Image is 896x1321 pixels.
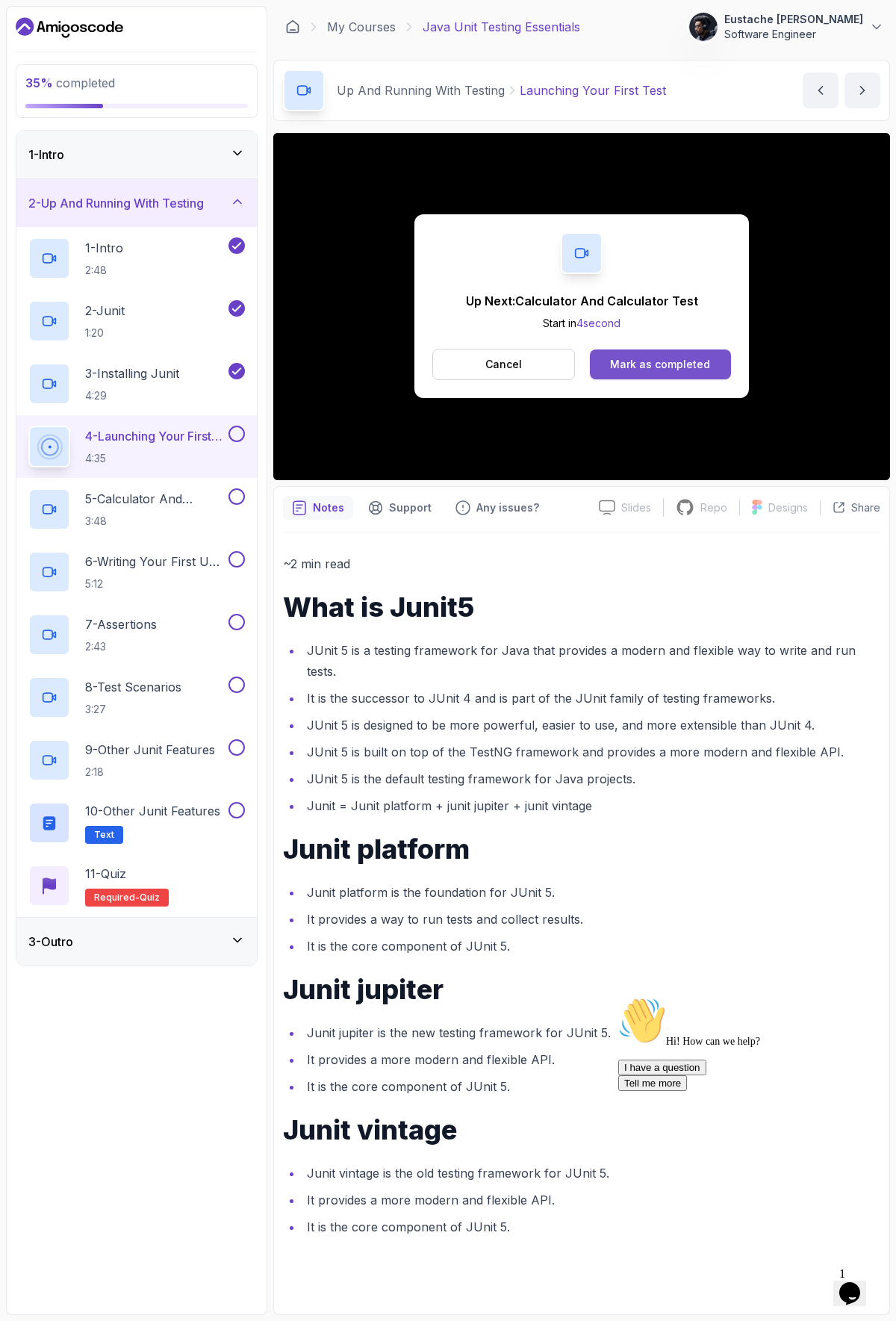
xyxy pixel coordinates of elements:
h1: What is Junit5 [283,592,880,622]
p: Cancel [485,357,522,372]
button: 6-Writing Your First Unit Test5:12 [28,551,245,593]
button: Mark as completed [590,349,731,379]
li: It provides a more modern and flexible API. [302,1049,880,1070]
li: It is the core component of JUnit 5. [302,1216,880,1237]
button: 3-Installing Junit4:29 [28,363,245,405]
p: 4 - Launching Your First Test [85,427,225,445]
h3: 2 - Up And Running With Testing [28,194,204,212]
p: Up Next: Calculator And Calculator Test [466,292,698,310]
button: next content [844,72,880,108]
p: 11 - Quiz [85,865,126,883]
span: completed [25,75,115,90]
p: Eustache [PERSON_NAME] [724,12,863,27]
p: 10 - Other Junit Features [85,802,220,820]
button: Share [820,500,880,515]
li: It provides a way to run tests and collect results. [302,909,880,930]
p: 2:18 [85,765,215,780]
p: 2:48 [85,263,123,278]
div: 👋Hi! How can we help?I have a questionTell me more [6,6,275,100]
p: Up And Running With Testing [337,81,505,99]
p: 3 - Installing Junit [85,364,179,382]
p: Any issues? [476,500,539,515]
button: 4-Launching Your First Test4:35 [28,426,245,467]
button: 7-Assertions2:43 [28,614,245,656]
p: 2 - Junit [85,302,125,320]
li: Junit = Junit platform + junit jupiter + junit vintage [302,795,880,816]
button: 3-Outro [16,918,257,966]
li: Junit platform is the foundation for JUnit 5. [302,882,880,903]
li: It is the core component of JUnit 5. [302,1076,880,1097]
button: 5-Calculator And Calculator Test3:48 [28,488,245,530]
p: Support [389,500,432,515]
li: Junit vintage is the old testing framework for JUnit 5. [302,1163,880,1184]
button: notes button [283,496,353,520]
p: 3:27 [85,702,181,717]
p: 9 - Other Junit Features [85,741,215,759]
p: 5:12 [85,576,225,591]
button: 1-Intro2:48 [28,237,245,279]
span: 35 % [25,75,53,90]
iframe: chat widget [612,991,881,1254]
p: 4:35 [85,451,225,466]
button: 1-Intro [16,131,257,178]
button: Cancel [432,349,575,380]
button: 11-QuizRequired-quiz [28,865,245,907]
button: Tell me more [6,84,75,100]
img: user profile image [689,13,718,41]
div: Mark as completed [610,357,710,372]
span: Text [94,829,114,841]
a: Dashboard [16,16,123,40]
p: Start in [466,316,698,331]
button: Support button [359,496,441,520]
p: 1:20 [85,326,125,341]
button: 8-Test Scenarios3:27 [28,677,245,718]
iframe: 4 - Lanuching Your FIrst Test [273,133,890,480]
p: 1 - Intro [85,239,123,257]
p: Notes [313,500,344,515]
li: It is the core component of JUnit 5. [302,936,880,957]
li: Junit jupiter is the new testing framework for JUnit 5. [302,1022,880,1043]
h3: 1 - Intro [28,146,64,164]
button: 10-Other Junit FeaturesText [28,802,245,844]
p: Launching Your First Test [520,81,666,99]
span: Hi! How can we help? [6,45,148,56]
h1: Junit platform [283,834,880,864]
p: 3:48 [85,514,225,529]
button: 9-Other Junit Features2:18 [28,739,245,781]
li: JUnit 5 is the default testing framework for Java projects. [302,768,880,789]
p: Share [851,500,880,515]
li: It provides a more modern and flexible API. [302,1190,880,1210]
p: Designs [768,500,808,515]
li: JUnit 5 is designed to be more powerful, easier to use, and more extensible than JUnit 4. [302,715,880,736]
button: previous content [803,72,839,108]
button: 2-Up And Running With Testing [16,179,257,227]
p: 2:43 [85,639,157,654]
h1: Junit jupiter [283,975,880,1004]
h3: 3 - Outro [28,933,73,951]
a: My Courses [327,18,396,36]
p: Slides [621,500,651,515]
button: 2-Junit1:20 [28,300,245,342]
button: Feedback button [447,496,548,520]
p: 4:29 [85,388,179,403]
p: Java Unit Testing Essentials [423,18,580,36]
span: Required- [94,892,140,904]
li: It is the successor to JUnit 4 and is part of the JUnit family of testing frameworks. [302,688,880,709]
p: 7 - Assertions [85,615,157,633]
li: JUnit 5 is a testing framework for Java that provides a modern and flexible way to write and run ... [302,640,880,682]
a: Dashboard [285,19,300,34]
p: 5 - Calculator And Calculator Test [85,490,225,508]
p: Software Engineer [724,27,863,42]
span: quiz [140,892,160,904]
p: ~2 min read [283,553,880,574]
p: 8 - Test Scenarios [85,678,181,696]
button: I have a question [6,69,94,84]
img: :wave: [6,6,54,54]
iframe: chat widget [833,1261,881,1306]
span: 4 second [576,317,620,329]
h1: Junit vintage [283,1115,880,1145]
p: 6 - Writing Your First Unit Test [85,553,225,571]
li: JUnit 5 is built on top of the TestNG framework and provides a more modern and flexible API. [302,742,880,762]
button: user profile imageEustache [PERSON_NAME]Software Engineer [688,12,884,42]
